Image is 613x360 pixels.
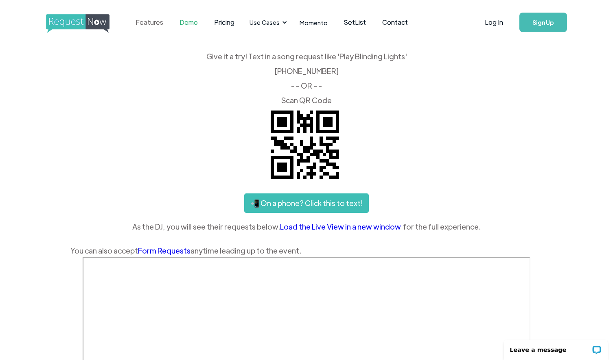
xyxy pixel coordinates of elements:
[127,10,171,35] a: Features
[171,10,206,35] a: Demo
[291,11,336,35] a: Momento
[70,221,543,233] div: As the DJ, you will see their requests below. for the full experience.
[264,104,346,185] img: QR code
[519,13,567,32] a: Sign Up
[46,14,125,33] img: requestnow logo
[477,8,511,37] a: Log In
[70,245,543,257] div: You can also accept anytime leading up to the event.
[499,334,613,360] iframe: LiveChat chat widget
[206,10,243,35] a: Pricing
[280,221,403,233] a: Load the Live View in a new window
[244,193,369,213] a: 📲 On a phone? Click this to text!
[138,246,190,255] a: Form Requests
[374,10,416,35] a: Contact
[245,10,289,35] div: Use Cases
[250,18,280,27] div: Use Cases
[336,10,374,35] a: SetList
[70,53,543,104] div: Give it a try! Text in a song request like 'Play Blinding Lights' ‍ [PHONE_NUMBER] -- OR -- ‍ Sca...
[46,14,107,30] a: home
